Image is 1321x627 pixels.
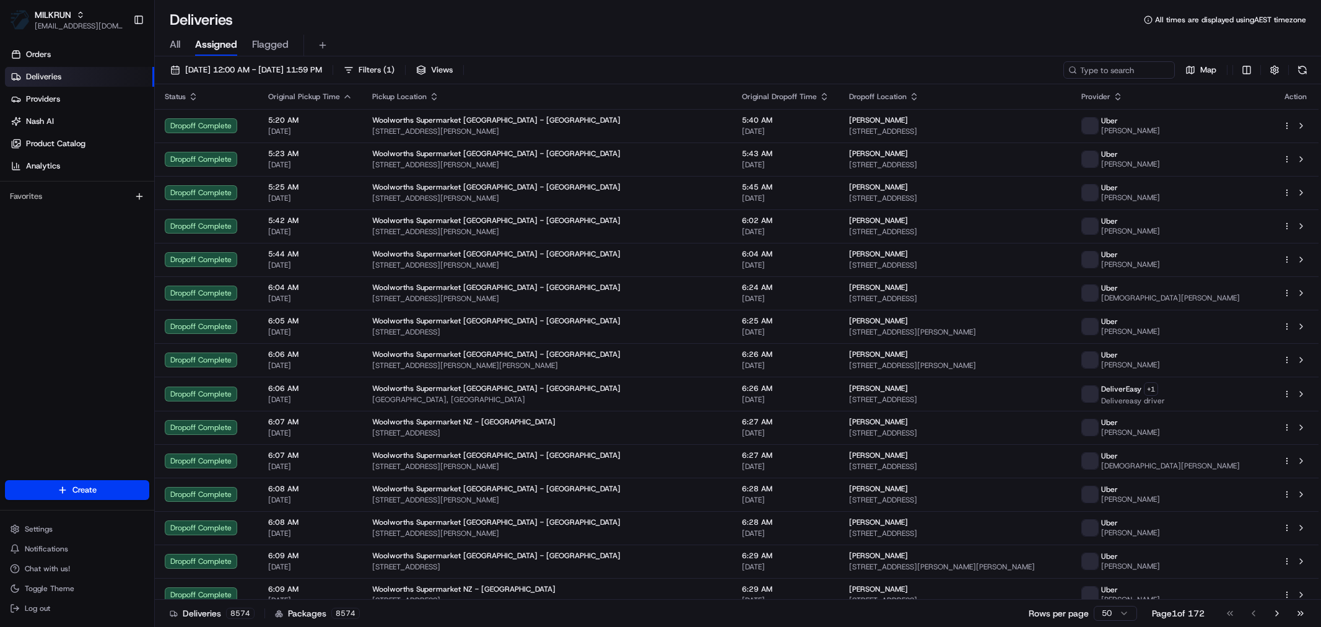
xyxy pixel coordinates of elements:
[5,560,149,577] button: Chat with us!
[1101,116,1118,126] span: Uber
[849,428,1062,438] span: [STREET_ADDRESS]
[383,64,395,76] span: ( 1 )
[1101,250,1118,260] span: Uber
[742,216,829,226] span: 6:02 AM
[372,428,722,438] span: [STREET_ADDRESS]
[742,450,829,460] span: 6:27 AM
[35,21,123,31] span: [EMAIL_ADDRESS][DOMAIN_NAME]
[1283,92,1309,102] div: Action
[275,607,360,620] div: Packages
[268,384,352,393] span: 6:06 AM
[5,540,149,558] button: Notifications
[372,193,722,203] span: [STREET_ADDRESS][PERSON_NAME]
[372,92,427,102] span: Pickup Location
[849,193,1062,203] span: [STREET_ADDRESS]
[411,61,458,79] button: Views
[268,395,352,405] span: [DATE]
[268,193,352,203] span: [DATE]
[268,216,352,226] span: 5:42 AM
[431,64,453,76] span: Views
[170,607,255,620] div: Deliveries
[849,417,908,427] span: [PERSON_NAME]
[268,249,352,259] span: 5:44 AM
[742,595,829,605] span: [DATE]
[5,520,149,538] button: Settings
[268,316,352,326] span: 6:05 AM
[372,484,621,494] span: Woolworths Supermarket [GEOGRAPHIC_DATA] - [GEOGRAPHIC_DATA]
[372,126,722,136] span: [STREET_ADDRESS][PERSON_NAME]
[849,249,908,259] span: [PERSON_NAME]
[26,116,54,127] span: Nash AI
[849,528,1062,538] span: [STREET_ADDRESS]
[372,227,722,237] span: [STREET_ADDRESS][PERSON_NAME]
[1152,607,1205,620] div: Page 1 of 172
[1144,382,1158,396] button: +1
[849,517,908,527] span: [PERSON_NAME]
[849,283,908,292] span: [PERSON_NAME]
[849,361,1062,370] span: [STREET_ADDRESS][PERSON_NAME]
[849,92,907,102] span: Dropoff Location
[742,294,829,304] span: [DATE]
[849,160,1062,170] span: [STREET_ADDRESS]
[268,126,352,136] span: [DATE]
[742,562,829,572] span: [DATE]
[268,450,352,460] span: 6:07 AM
[5,156,154,176] a: Analytics
[372,283,621,292] span: Woolworths Supermarket [GEOGRAPHIC_DATA] - [GEOGRAPHIC_DATA]
[849,182,908,192] span: [PERSON_NAME]
[1101,350,1118,360] span: Uber
[849,115,908,125] span: [PERSON_NAME]
[849,462,1062,471] span: [STREET_ADDRESS]
[165,92,186,102] span: Status
[1081,92,1110,102] span: Provider
[849,327,1062,337] span: [STREET_ADDRESS][PERSON_NAME]
[742,193,829,203] span: [DATE]
[849,126,1062,136] span: [STREET_ADDRESS]
[1063,61,1175,79] input: Type to search
[372,160,722,170] span: [STREET_ADDRESS][PERSON_NAME]
[742,551,829,561] span: 6:29 AM
[1101,327,1160,336] span: [PERSON_NAME]
[268,160,352,170] span: [DATE]
[5,580,149,597] button: Toggle Theme
[372,462,722,471] span: [STREET_ADDRESS][PERSON_NAME]
[1101,216,1118,226] span: Uber
[1101,494,1160,504] span: [PERSON_NAME]
[1101,595,1160,605] span: [PERSON_NAME]
[252,37,289,52] span: Flagged
[849,562,1062,572] span: [STREET_ADDRESS][PERSON_NAME][PERSON_NAME]
[5,89,154,109] a: Providers
[1101,451,1118,461] span: Uber
[268,349,352,359] span: 6:06 AM
[268,517,352,527] span: 6:08 AM
[5,45,154,64] a: Orders
[1101,518,1118,528] span: Uber
[165,61,328,79] button: [DATE] 12:00 AM - [DATE] 11:59 PM
[372,395,722,405] span: [GEOGRAPHIC_DATA], [GEOGRAPHIC_DATA]
[1101,551,1118,561] span: Uber
[26,160,60,172] span: Analytics
[268,462,352,471] span: [DATE]
[1101,159,1160,169] span: [PERSON_NAME]
[1101,384,1141,394] span: DeliverEasy
[5,5,128,35] button: MILKRUNMILKRUN[EMAIL_ADDRESS][DOMAIN_NAME]
[1101,149,1118,159] span: Uber
[372,316,621,326] span: Woolworths Supermarket [GEOGRAPHIC_DATA] - [GEOGRAPHIC_DATA]
[1101,260,1160,270] span: [PERSON_NAME]
[5,186,149,206] div: Favorites
[849,227,1062,237] span: [STREET_ADDRESS]
[268,149,352,159] span: 5:23 AM
[372,294,722,304] span: [STREET_ADDRESS][PERSON_NAME]
[1101,183,1118,193] span: Uber
[849,584,908,594] span: [PERSON_NAME]
[1155,15,1306,25] span: All times are displayed using AEST timezone
[742,395,829,405] span: [DATE]
[195,37,237,52] span: Assigned
[1101,317,1118,327] span: Uber
[268,361,352,370] span: [DATE]
[742,384,829,393] span: 6:26 AM
[742,484,829,494] span: 6:28 AM
[1101,360,1160,370] span: [PERSON_NAME]
[1101,484,1118,494] span: Uber
[268,227,352,237] span: [DATE]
